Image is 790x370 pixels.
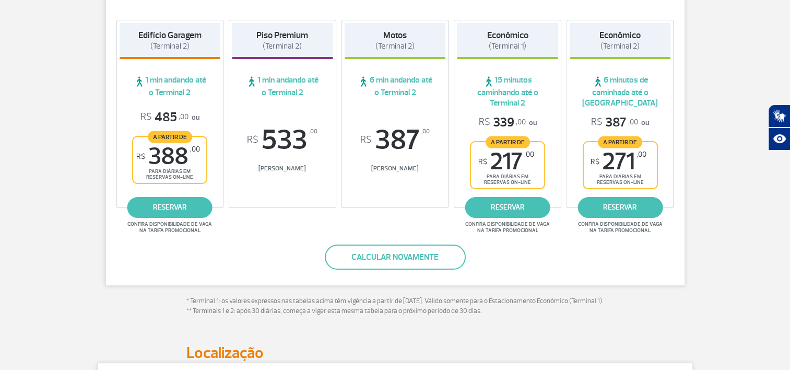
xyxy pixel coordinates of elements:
span: 1 min andando até o Terminal 2 [120,75,221,98]
p: ou [140,109,199,125]
sup: ,00 [309,126,317,137]
span: 15 minutos caminhando até o Terminal 2 [457,75,558,108]
button: Abrir tradutor de língua de sinais. [768,105,790,128]
a: reservar [127,197,213,218]
span: (Terminal 2) [263,41,302,51]
sup: ,00 [190,145,200,154]
span: 387 [345,126,446,154]
sup: R$ [591,157,599,166]
h2: Localização [186,343,604,363]
span: 533 [232,126,333,154]
span: A partir de [148,131,192,143]
span: A partir de [486,136,530,148]
span: (Terminal 2) [150,41,190,51]
span: para diárias em reservas on-line [593,174,648,186]
span: [PERSON_NAME] [232,165,333,172]
span: para diárias em reservas on-line [142,168,197,180]
span: 485 [140,109,188,125]
span: Confira disponibilidade de vaga na tarifa promocional [464,221,551,234]
span: 6 minutos de caminhada até o [GEOGRAPHIC_DATA] [570,75,671,108]
sup: R$ [478,157,487,166]
sup: ,00 [636,150,646,159]
sup: ,00 [421,126,430,137]
span: 339 [479,114,526,131]
strong: Piso Premium [256,30,308,41]
span: 387 [591,114,638,131]
span: 388 [136,145,200,168]
span: 6 min andando até o Terminal 2 [345,75,446,98]
span: Confira disponibilidade de vaga na tarifa promocional [576,221,664,234]
p: ou [591,114,649,131]
strong: Edifício Garagem [138,30,202,41]
div: Plugin de acessibilidade da Hand Talk. [768,105,790,151]
span: Confira disponibilidade de vaga na tarifa promocional [126,221,214,234]
p: * Terminal 1: os valores expressos nas tabelas acima têm vigência a partir de [DATE]. Válido some... [186,296,604,317]
a: reservar [577,197,663,218]
sup: R$ [247,134,258,146]
a: reservar [465,197,550,218]
span: (Terminal 2) [600,41,640,51]
span: A partir de [598,136,642,148]
button: Calcular novamente [325,245,466,270]
span: para diárias em reservas on-line [480,174,535,186]
strong: Econômico [599,30,641,41]
sup: R$ [136,152,145,161]
button: Abrir recursos assistivos. [768,128,790,151]
span: 1 min andando até o Terminal 2 [232,75,333,98]
span: 271 [591,150,646,174]
span: (Terminal 1) [489,41,526,51]
span: (Terminal 2) [375,41,415,51]
p: ou [479,114,537,131]
sup: ,00 [524,150,534,159]
span: [PERSON_NAME] [345,165,446,172]
sup: R$ [360,134,372,146]
strong: Motos [383,30,407,41]
strong: Econômico [487,30,528,41]
span: 217 [478,150,534,174]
